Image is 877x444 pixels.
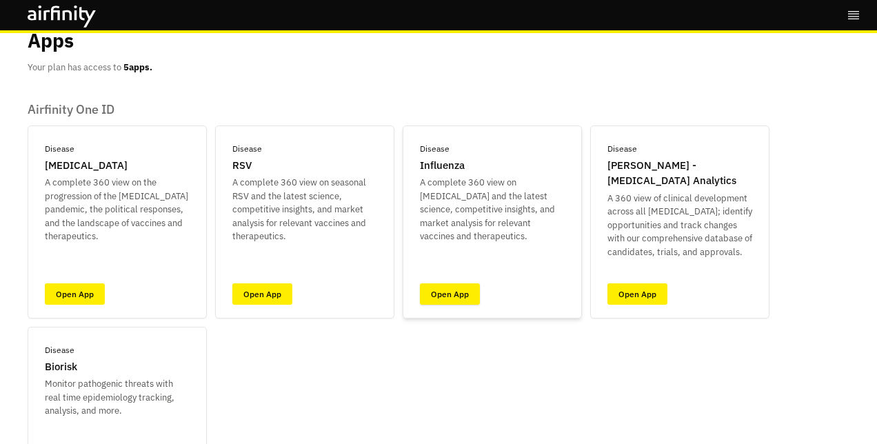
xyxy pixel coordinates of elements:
[420,158,465,174] p: Influenza
[607,143,637,155] p: Disease
[45,158,128,174] p: [MEDICAL_DATA]
[45,176,190,243] p: A complete 360 view on the progression of the [MEDICAL_DATA] pandemic, the political responses, a...
[45,283,105,305] a: Open App
[232,143,262,155] p: Disease
[420,176,565,243] p: A complete 360 view on [MEDICAL_DATA] and the latest science, competitive insights, and market an...
[45,359,77,375] p: Biorisk
[232,158,252,174] p: RSV
[28,61,152,74] p: Your plan has access to
[45,377,190,418] p: Monitor pathogenic threats with real time epidemiology tracking, analysis, and more.
[607,192,752,259] p: A 360 view of clinical development across all [MEDICAL_DATA]; identify opportunities and track ch...
[420,283,480,305] a: Open App
[232,176,377,243] p: A complete 360 view on seasonal RSV and the latest science, competitive insights, and market anal...
[607,283,667,305] a: Open App
[45,143,74,155] p: Disease
[28,102,849,117] p: Airfinity One ID
[232,283,292,305] a: Open App
[123,61,152,73] b: 5 apps.
[420,143,450,155] p: Disease
[45,344,74,356] p: Disease
[28,26,74,55] p: Apps
[607,158,752,189] p: [PERSON_NAME] - [MEDICAL_DATA] Analytics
